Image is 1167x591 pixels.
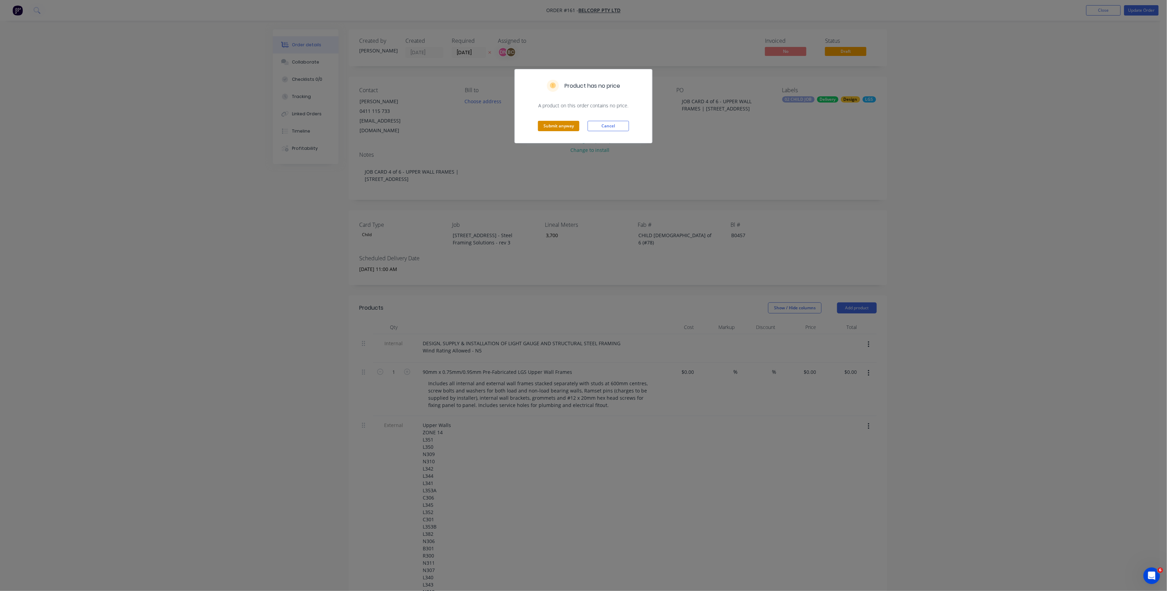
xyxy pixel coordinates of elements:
[1158,568,1163,573] span: 6
[565,82,620,90] h5: Product has no price
[523,102,644,109] span: A product on this order contains no price.
[538,121,579,131] button: Submit anyway
[1144,568,1160,584] iframe: Intercom live chat
[588,121,629,131] button: Cancel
